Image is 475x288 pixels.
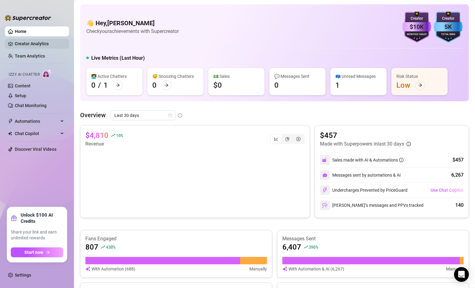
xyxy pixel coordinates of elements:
[15,29,27,34] a: Home
[91,73,137,80] div: 👩‍💻 Active Chatters
[152,73,199,80] div: 😴 Snoozing Chatters
[335,73,382,80] div: 📪 Unread Messages
[451,171,464,179] div: 6,267
[289,266,344,272] article: With Automation & AI (6,267)
[446,266,464,272] article: Manually
[85,266,90,272] img: svg%3e
[455,202,464,209] div: 140
[213,80,222,90] div: $0
[91,80,96,90] div: 0
[15,39,64,49] a: Creator Analytics
[402,33,431,37] div: Monthly Sales
[274,137,278,141] span: line-chart
[85,130,109,140] article: $4,810
[332,157,403,163] div: Sales made with AI & Automations
[86,27,179,35] article: Check your achievements with Supercreator
[11,229,63,241] span: Share your link and earn unlimited rewards
[320,170,401,180] div: Messages sent by automations & AI
[116,83,120,87] span: arrow-right
[15,273,31,278] a: Settings
[320,185,407,195] div: Undercharges Prevented by PriceGuard
[304,245,308,249] span: rise
[402,22,431,32] div: $10K
[431,188,463,193] span: Use Chat Copilot
[320,140,404,148] article: Made with Superpowers in last 30 days
[15,54,45,58] a: Team Analytics
[101,245,105,249] span: rise
[296,137,301,141] span: dollar-circle
[15,116,59,126] span: Automations
[320,130,411,140] article: $457
[282,242,301,252] article: 6,407
[80,110,106,120] article: Overview
[21,212,63,224] strong: Unlock $100 AI Credits
[320,200,424,210] div: [PERSON_NAME]’s messages and PPVs tracked
[111,133,115,138] span: rise
[430,185,464,195] button: Use Chat Copilot
[270,134,305,144] div: segmented control
[434,16,463,22] div: Creator
[285,137,289,141] span: pie-chart
[178,113,182,118] span: info-circle
[164,83,169,87] span: arrow-right
[46,250,50,254] span: arrow-right
[24,250,43,255] span: Start now
[335,80,340,90] div: 1
[85,235,267,242] article: Fans Engaged
[418,83,422,87] span: arrow-right
[322,173,327,178] img: svg%3e
[399,158,403,162] span: info-circle
[402,16,431,22] div: Creator
[407,142,411,146] span: info-circle
[274,80,279,90] div: 0
[11,215,17,221] span: gift
[15,93,26,98] a: Setup
[11,247,63,257] button: Start nowarrow-right
[396,73,443,80] div: Risk Status
[85,140,123,148] article: Revenue
[91,54,145,62] h5: Live Metrics (Last Hour)
[168,114,172,117] span: calendar
[5,15,51,21] img: logo-BBDzfeDw.svg
[9,72,40,78] span: Izzy AI Chatter
[92,266,135,272] article: With Automation (688)
[322,187,328,193] img: svg%3e
[452,156,464,164] div: $457
[322,202,328,208] img: svg%3e
[106,244,115,250] span: 438 %
[434,22,463,32] div: 5K
[42,69,52,78] img: AI Chatter
[116,132,123,138] span: 16 %
[15,129,59,138] span: Chat Copilot
[8,119,13,124] span: thunderbolt
[322,157,328,163] img: svg%3e
[114,111,172,120] span: Last 30 days
[213,73,260,80] div: 💵 Sales
[454,267,469,282] div: Open Intercom Messenger
[402,12,431,42] img: purple-badge-B9DA21FR.svg
[434,12,463,42] img: blue-badge-DgoSNQY1.svg
[282,235,464,242] article: Messages Sent
[249,266,267,272] article: Manually
[152,80,157,90] div: 0
[104,80,108,90] div: 1
[282,266,287,272] img: svg%3e
[86,19,179,27] h4: 👋 Hey, [PERSON_NAME]
[15,103,47,108] a: Chat Monitoring
[274,73,321,80] div: 💬 Messages Sent
[85,242,98,252] article: 807
[15,83,31,88] a: Content
[309,244,318,250] span: 396 %
[15,147,56,152] a: Discover Viral Videos
[434,33,463,37] div: Total Fans
[8,131,12,136] img: Chat Copilot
